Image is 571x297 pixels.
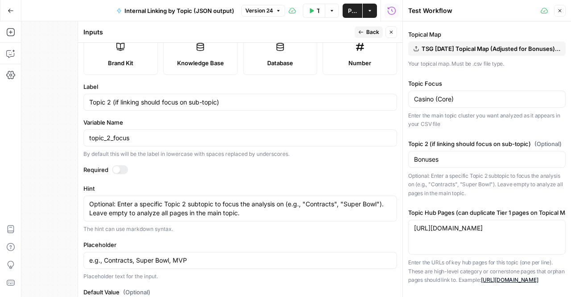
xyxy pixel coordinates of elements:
[267,59,293,67] span: Database
[408,139,566,148] label: Topic 2 (if linking should focus on sub-topic)
[83,240,397,249] label: Placeholder
[83,150,397,158] div: By default this will be the label in lowercase with spaces replaced by underscores.
[408,42,566,56] button: TSG [DATE] Topical Map (Adjusted for Bonuses).csv
[83,28,352,37] div: Inputs
[83,288,397,297] label: Default Value
[355,26,383,38] button: Back
[408,111,566,129] p: Enter the main topic cluster you want analyzed as it appears in your CSV file
[343,4,362,18] button: Publish
[108,59,133,67] span: Brand Kit
[123,288,150,297] span: (Optional)
[83,82,397,91] label: Label
[83,165,397,174] label: Required
[348,6,357,15] span: Publish
[408,172,566,198] p: Optional: Enter a specific Topic 2 subtopic to focus the analysis on (e.g., "Contracts", "Super B...
[245,7,273,15] span: Version 24
[481,276,538,283] a: [URL][DOMAIN_NAME]
[89,134,391,142] input: topic_2__if_linking_should_focus_on_sub_topic_
[534,139,562,148] span: (Optional)
[414,155,560,164] input: e.g., Contracts, Super Bowl, MVP
[177,59,224,67] span: Knowledge Base
[124,6,234,15] span: Internal Linking by Topic (JSON output)
[348,59,371,67] span: Number
[303,4,325,18] button: Test Workflow
[89,200,391,218] textarea: Optional: Enter a specific Topic 2 subtopic to focus the analysis on (e.g., "Contracts", "Super B...
[89,256,391,265] input: Input Placeholder
[89,98,391,107] input: Input Label
[111,4,240,18] button: Internal Linking by Topic (JSON output)
[408,258,566,284] p: Enter the URLs of key hub pages for this topic (one per line). These are high-level category or c...
[408,208,566,217] label: Topic Hub Pages (can duplicate Tier 1 pages on Topical Map)
[408,30,566,39] label: Topical Map
[408,79,566,88] label: Topic Focus
[83,184,397,193] label: Hint
[317,6,319,15] span: Test Workflow
[422,44,560,53] span: TSG [DATE] Topical Map (Adjusted for Bonuses).csv
[414,224,560,233] textarea: [URL][DOMAIN_NAME]
[408,59,566,68] p: Your topical map. Must be .csv file type.
[83,272,397,280] div: Placeholder text for the input.
[83,118,397,127] label: Variable Name
[83,225,397,233] div: The hint can use markdown syntax.
[241,5,285,17] button: Version 24
[366,28,379,36] span: Back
